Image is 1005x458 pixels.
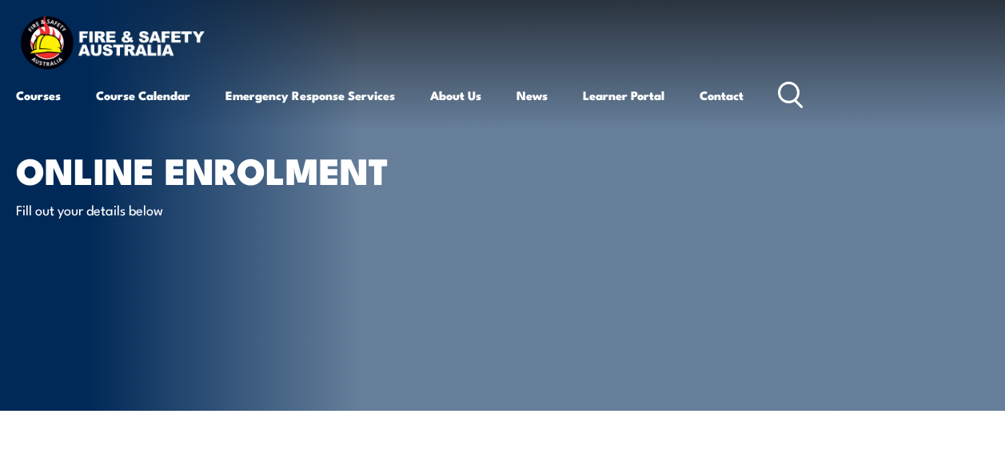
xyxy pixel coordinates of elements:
a: Courses [16,76,61,114]
a: Course Calendar [96,76,190,114]
h1: Online Enrolment [16,154,411,185]
a: Emergency Response Services [225,76,395,114]
a: Learner Portal [583,76,664,114]
a: Contact [700,76,744,114]
a: News [516,76,548,114]
a: About Us [430,76,481,114]
p: Fill out your details below [16,200,308,219]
